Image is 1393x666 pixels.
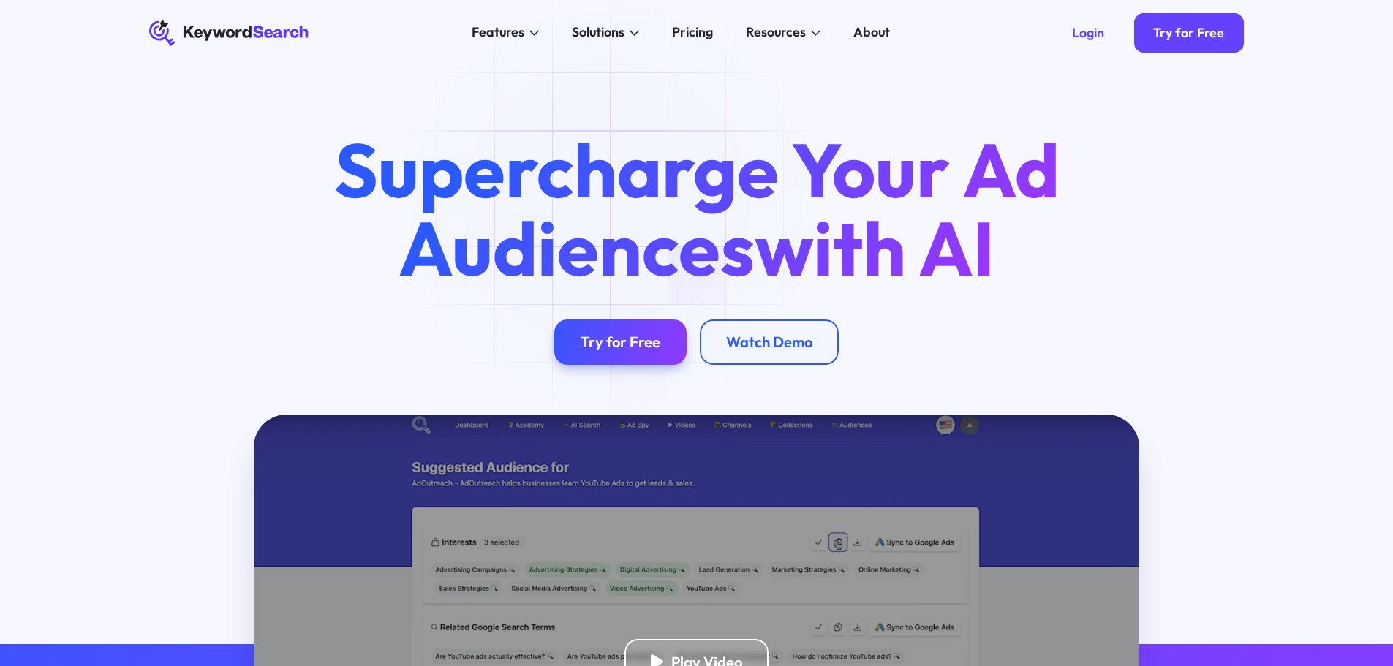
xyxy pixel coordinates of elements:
div: Resources [746,23,806,42]
a: Try for Free [554,319,687,366]
div: Features [472,23,524,42]
div: Watch Demo [726,333,812,351]
div: Solutions [572,23,624,42]
a: Try for Free [1134,13,1245,53]
div: About [853,23,890,42]
a: Pricing [662,20,723,46]
div: Pricing [672,23,713,42]
div: Try for Free [1153,25,1224,41]
h1: Supercharge Your Ad Audiences [303,131,1090,286]
div: Login [1072,25,1104,41]
a: About [844,20,900,46]
a: Login [1052,13,1124,53]
div: Try for Free [581,333,660,351]
span: with AI [755,200,994,295]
